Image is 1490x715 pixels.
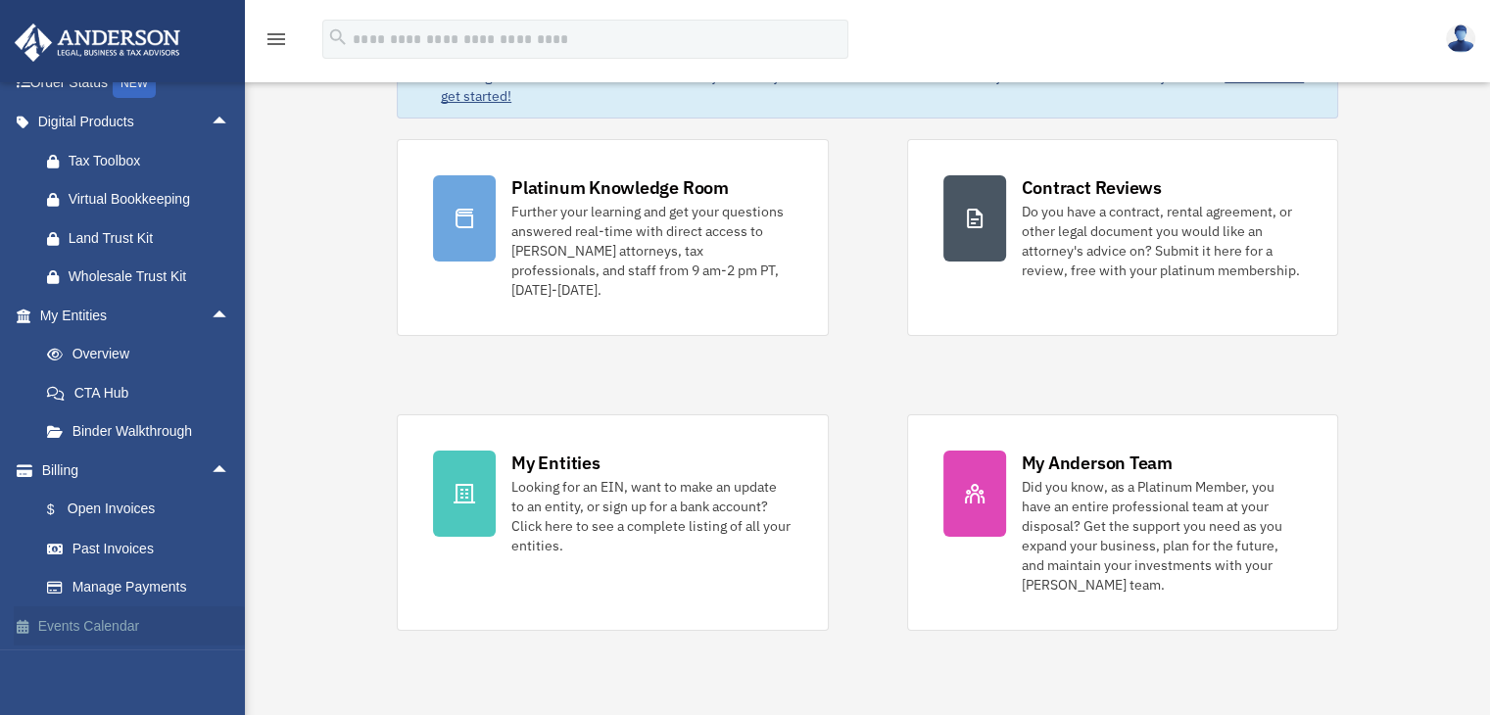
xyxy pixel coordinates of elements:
a: Platinum Knowledge Room Further your learning and get your questions answered real-time with dire... [397,139,828,336]
a: Wholesale Trust Kit [27,258,260,297]
div: My Entities [511,451,600,475]
div: Contract Reviews [1022,175,1162,200]
span: arrow_drop_up [211,296,250,336]
a: Binder Walkthrough [27,412,260,452]
div: Looking for an EIN, want to make an update to an entity, or sign up for a bank account? Click her... [511,477,792,555]
div: Virtual Bookkeeping [69,187,235,212]
a: Billingarrow_drop_up [14,451,260,490]
a: $Open Invoices [27,490,260,530]
a: CTA Hub [27,373,260,412]
span: arrow_drop_up [211,451,250,491]
img: Anderson Advisors Platinum Portal [9,24,186,62]
div: Platinum Knowledge Room [511,175,729,200]
a: Manage Payments [27,568,260,607]
div: Further your learning and get your questions answered real-time with direct access to [PERSON_NAM... [511,202,792,300]
div: My Anderson Team [1022,451,1173,475]
span: $ [58,498,68,522]
a: Overview [27,335,260,374]
a: My Anderson Team Did you know, as a Platinum Member, you have an entire professional team at your... [907,414,1338,631]
a: Events Calendar [14,606,260,645]
div: Wholesale Trust Kit [69,264,235,289]
a: Click Here to get started! [441,68,1304,105]
a: Digital Productsarrow_drop_up [14,103,260,142]
i: menu [264,27,288,51]
i: search [327,26,349,48]
a: My Entities Looking for an EIN, want to make an update to an entity, or sign up for a bank accoun... [397,414,828,631]
div: Tax Toolbox [69,149,235,173]
a: My Entitiesarrow_drop_up [14,296,260,335]
a: Contract Reviews Do you have a contract, rental agreement, or other legal document you would like... [907,139,1338,336]
span: arrow_drop_up [211,103,250,143]
div: Did you know, as a Platinum Member, you have an entire professional team at your disposal? Get th... [1022,477,1302,595]
div: Land Trust Kit [69,226,235,251]
a: Virtual Bookkeeping [27,180,260,219]
img: User Pic [1446,24,1475,53]
a: Past Invoices [27,529,260,568]
a: menu [264,34,288,51]
a: Tax Toolbox [27,141,260,180]
div: NEW [113,69,156,98]
a: Land Trust Kit [27,218,260,258]
div: Do you have a contract, rental agreement, or other legal document you would like an attorney's ad... [1022,202,1302,280]
a: Order StatusNEW [14,63,260,103]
